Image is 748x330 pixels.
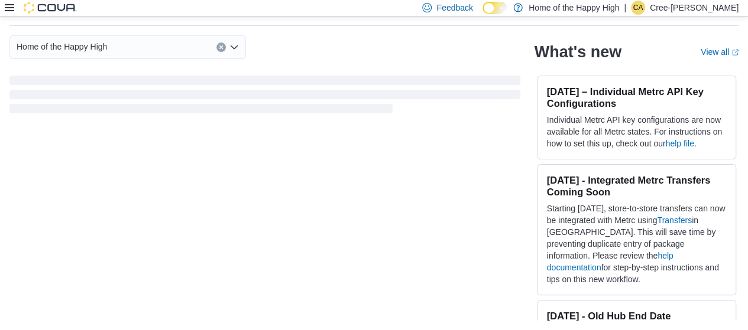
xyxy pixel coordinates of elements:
p: | [624,1,626,15]
img: Cova [24,2,77,14]
a: help documentation [547,251,673,272]
a: help file [665,139,694,148]
a: View allExternal link [701,47,739,57]
span: Feedback [436,2,472,14]
div: Cree-Ann Perrin [631,1,645,15]
button: Clear input [216,43,226,52]
h3: [DATE] - Integrated Metrc Transfers Coming Soon [547,174,726,198]
h3: [DATE] - Old Hub End Date [547,310,726,322]
h3: [DATE] – Individual Metrc API Key Configurations [547,86,726,109]
input: Dark Mode [483,2,507,14]
a: Transfers [657,215,692,225]
svg: External link [731,49,739,56]
p: Individual Metrc API key configurations are now available for all Metrc states. For instructions ... [547,114,726,149]
p: Home of the Happy High [529,1,619,15]
span: CA [633,1,643,15]
button: Open list of options [229,43,239,52]
h2: What's new [535,43,621,61]
span: Dark Mode [483,14,483,15]
p: Starting [DATE], store-to-store transfers can now be integrated with Metrc using in [GEOGRAPHIC_D... [547,202,726,285]
span: Home of the Happy High [17,40,107,54]
p: Cree-[PERSON_NAME] [650,1,739,15]
span: Loading [9,78,520,116]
